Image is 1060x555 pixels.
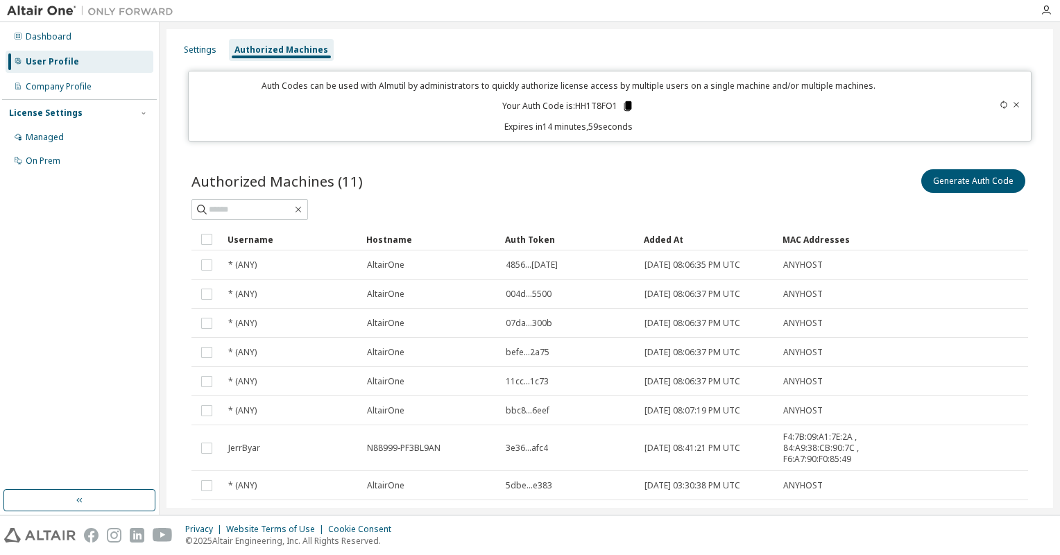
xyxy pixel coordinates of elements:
[506,259,558,271] span: 4856...[DATE]
[226,524,328,535] div: Website Terms of Use
[506,405,549,416] span: bbc8...6eef
[228,318,257,329] span: * (ANY)
[367,443,441,454] span: N88999-PF3BL9AN
[228,259,257,271] span: * (ANY)
[644,289,740,300] span: [DATE] 08:06:37 PM UTC
[197,80,940,92] p: Auth Codes can be used with Almutil by administrators to quickly authorize license access by mult...
[228,480,257,491] span: * (ANY)
[367,405,404,416] span: AltairOne
[130,528,144,543] img: linkedin.svg
[185,524,226,535] div: Privacy
[367,289,404,300] span: AltairOne
[506,480,552,491] span: 5dbe...e383
[7,4,180,18] img: Altair One
[9,108,83,119] div: License Settings
[185,535,400,547] p: © 2025 Altair Engineering, Inc. All Rights Reserved.
[783,480,823,491] span: ANYHOST
[783,432,875,465] span: F4:7B:09:A1:7E:2A , 84:A9:38:CB:90:7C , F6:A7:90:F0:85:49
[644,259,740,271] span: [DATE] 08:06:35 PM UTC
[644,405,740,416] span: [DATE] 08:07:19 PM UTC
[367,347,404,358] span: AltairOne
[644,480,740,491] span: [DATE] 03:30:38 PM UTC
[26,81,92,92] div: Company Profile
[506,289,552,300] span: 004d...5500
[506,318,552,329] span: 07da...300b
[783,228,875,250] div: MAC Addresses
[26,155,60,166] div: On Prem
[506,347,549,358] span: befe...2a75
[783,289,823,300] span: ANYHOST
[228,443,260,454] span: JerrByar
[783,405,823,416] span: ANYHOST
[84,528,99,543] img: facebook.svg
[644,228,771,250] div: Added At
[26,31,71,42] div: Dashboard
[228,405,257,416] span: * (ANY)
[228,347,257,358] span: * (ANY)
[191,171,363,191] span: Authorized Machines (11)
[153,528,173,543] img: youtube.svg
[783,376,823,387] span: ANYHOST
[367,480,404,491] span: AltairOne
[4,528,76,543] img: altair_logo.svg
[367,259,404,271] span: AltairOne
[506,443,548,454] span: 3e36...afc4
[228,228,355,250] div: Username
[502,100,634,112] p: Your Auth Code is: HH1T8FO1
[644,376,740,387] span: [DATE] 08:06:37 PM UTC
[26,56,79,67] div: User Profile
[184,44,216,55] div: Settings
[505,228,633,250] div: Auth Token
[367,376,404,387] span: AltairOne
[644,318,740,329] span: [DATE] 08:06:37 PM UTC
[234,44,328,55] div: Authorized Machines
[783,259,823,271] span: ANYHOST
[197,121,940,133] p: Expires in 14 minutes, 59 seconds
[783,347,823,358] span: ANYHOST
[366,228,494,250] div: Hostname
[506,376,549,387] span: 11cc...1c73
[783,318,823,329] span: ANYHOST
[228,289,257,300] span: * (ANY)
[26,132,64,143] div: Managed
[921,169,1025,193] button: Generate Auth Code
[367,318,404,329] span: AltairOne
[328,524,400,535] div: Cookie Consent
[644,443,740,454] span: [DATE] 08:41:21 PM UTC
[107,528,121,543] img: instagram.svg
[228,376,257,387] span: * (ANY)
[644,347,740,358] span: [DATE] 08:06:37 PM UTC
